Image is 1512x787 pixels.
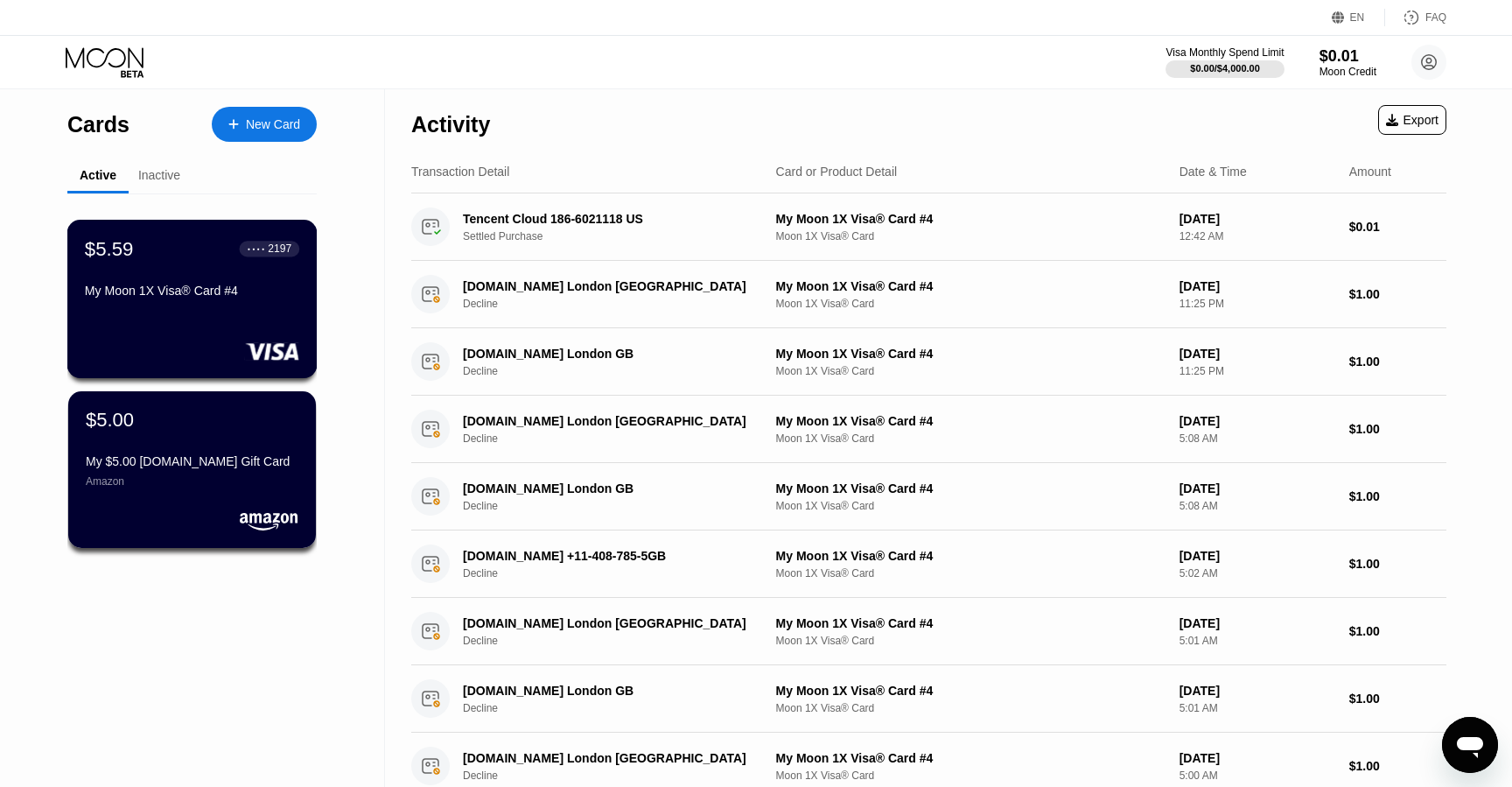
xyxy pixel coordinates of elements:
[68,391,316,548] div: $5.00My $5.00 [DOMAIN_NAME] Gift CardAmazon
[1349,692,1446,706] div: $1.00
[776,702,1165,714] div: Moon 1X Visa® Card
[1319,66,1376,78] div: Moon Credit
[1179,347,1335,361] div: [DATE]
[776,500,1165,512] div: Moon 1X Visa® Card
[1179,635,1335,647] div: 5:01 AM
[1179,230,1335,242] div: 12:42 AM
[776,751,1165,765] div: My Moon 1X Visa® Card #4
[776,567,1165,580] div: Moon 1X Visa® Card
[1319,47,1376,78] div: $0.01Moon Credit
[1349,355,1446,369] div: $1.00
[1179,500,1335,512] div: 5:08 AM
[1349,489,1446,503] div: $1.00
[86,409,134,432] div: $5.00
[776,769,1165,782] div: Moon 1X Visa® Card
[1179,769,1335,782] div: 5:00 AM
[463,481,756,495] div: [DOMAIN_NAME] London GB
[411,165,509,179] div: Transaction Detail
[1179,616,1335,630] div: [DATE]
[776,616,1165,630] div: My Moon 1X Visa® Card #4
[776,549,1165,563] div: My Moon 1X Visa® Card #4
[411,531,1446,598] div: [DOMAIN_NAME] +11-408-785-5GBDeclineMy Moon 1X Visa® Card #4Moon 1X Visa® Card[DATE]5:02 AM$1.00
[1179,298,1335,310] div: 11:25 PM
[1349,287,1446,301] div: $1.00
[776,279,1165,293] div: My Moon 1X Visa® Card #4
[463,684,756,698] div: [DOMAIN_NAME] London GB
[212,107,317,142] div: New Card
[411,328,1446,396] div: [DOMAIN_NAME] London GBDeclineMy Moon 1X Visa® Card #4Moon 1X Visa® Card[DATE]11:25 PM$1.00
[68,221,316,377] div: $5.59● ● ● ●2197My Moon 1X Visa® Card #4
[1179,432,1335,445] div: 5:08 AM
[1179,702,1335,714] div: 5:01 AM
[776,365,1165,377] div: Moon 1X Visa® Card
[463,635,779,647] div: Decline
[1350,11,1365,24] div: EN
[776,684,1165,698] div: My Moon 1X Visa® Card #4
[776,481,1165,495] div: My Moon 1X Visa® Card #4
[463,616,756,630] div: [DOMAIN_NAME] London [GEOGRAPHIC_DATA]
[463,769,779,782] div: Decline
[1179,751,1335,765] div: [DATE]
[1190,63,1260,74] div: $0.00 / $4,000.00
[80,168,116,182] div: Active
[411,193,1446,261] div: Tencent Cloud 186-6021118 USSettled PurchaseMy Moon 1X Visa® Card #4Moon 1X Visa® Card[DATE]12:42...
[1349,165,1391,179] div: Amount
[776,414,1165,428] div: My Moon 1X Visa® Card #4
[463,549,756,563] div: [DOMAIN_NAME] +11-408-785-5GB
[1179,567,1335,580] div: 5:02 AM
[776,298,1165,310] div: Moon 1X Visa® Card
[411,261,1446,328] div: [DOMAIN_NAME] London [GEOGRAPHIC_DATA]DeclineMy Moon 1X Visa® Card #4Moon 1X Visa® Card[DATE]11:2...
[1385,9,1446,26] div: FAQ
[411,598,1446,665] div: [DOMAIN_NAME] London [GEOGRAPHIC_DATA]DeclineMy Moon 1X Visa® Card #4Moon 1X Visa® Card[DATE]5:01...
[1165,46,1284,59] div: Visa Monthly Spend Limit
[1179,481,1335,495] div: [DATE]
[246,117,300,132] div: New Card
[463,230,779,242] div: Settled Purchase
[1349,557,1446,571] div: $1.00
[776,432,1165,445] div: Moon 1X Visa® Card
[1179,279,1335,293] div: [DATE]
[1179,684,1335,698] div: [DATE]
[776,635,1165,647] div: Moon 1X Visa® Card
[411,396,1446,463] div: [DOMAIN_NAME] London [GEOGRAPHIC_DATA]DeclineMy Moon 1X Visa® Card #4Moon 1X Visa® Card[DATE]5:08...
[776,347,1165,361] div: My Moon 1X Visa® Card #4
[1425,11,1446,24] div: FAQ
[1349,220,1446,234] div: $0.01
[1442,717,1498,773] iframe: 启动消息传送窗口的按钮
[67,112,129,137] div: Cards
[248,246,265,251] div: ● ● ● ●
[85,284,299,298] div: My Moon 1X Visa® Card #4
[1179,414,1335,428] div: [DATE]
[776,165,898,179] div: Card or Product Detail
[463,567,779,580] div: Decline
[1378,105,1446,135] div: Export
[776,212,1165,226] div: My Moon 1X Visa® Card #4
[1349,759,1446,773] div: $1.00
[86,454,298,468] div: My $5.00 [DOMAIN_NAME] Gift Card
[138,168,180,182] div: Inactive
[1349,422,1446,436] div: $1.00
[1319,47,1376,66] div: $0.01
[411,112,490,137] div: Activity
[463,432,779,445] div: Decline
[463,212,756,226] div: Tencent Cloud 186-6021118 US
[776,230,1165,242] div: Moon 1X Visa® Card
[1386,113,1438,127] div: Export
[86,475,298,488] div: Amazon
[1179,165,1247,179] div: Date & Time
[463,279,756,293] div: [DOMAIN_NAME] London [GEOGRAPHIC_DATA]
[463,702,779,714] div: Decline
[463,751,756,765] div: [DOMAIN_NAME] London [GEOGRAPHIC_DATA]
[1165,46,1284,78] div: Visa Monthly Spend Limit$0.00/$4,000.00
[463,365,779,377] div: Decline
[1349,624,1446,638] div: $1.00
[268,242,291,255] div: 2197
[1179,365,1335,377] div: 11:25 PM
[463,500,779,512] div: Decline
[1179,549,1335,563] div: [DATE]
[411,463,1446,531] div: [DOMAIN_NAME] London GBDeclineMy Moon 1X Visa® Card #4Moon 1X Visa® Card[DATE]5:08 AM$1.00
[1179,212,1335,226] div: [DATE]
[1332,9,1385,26] div: EN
